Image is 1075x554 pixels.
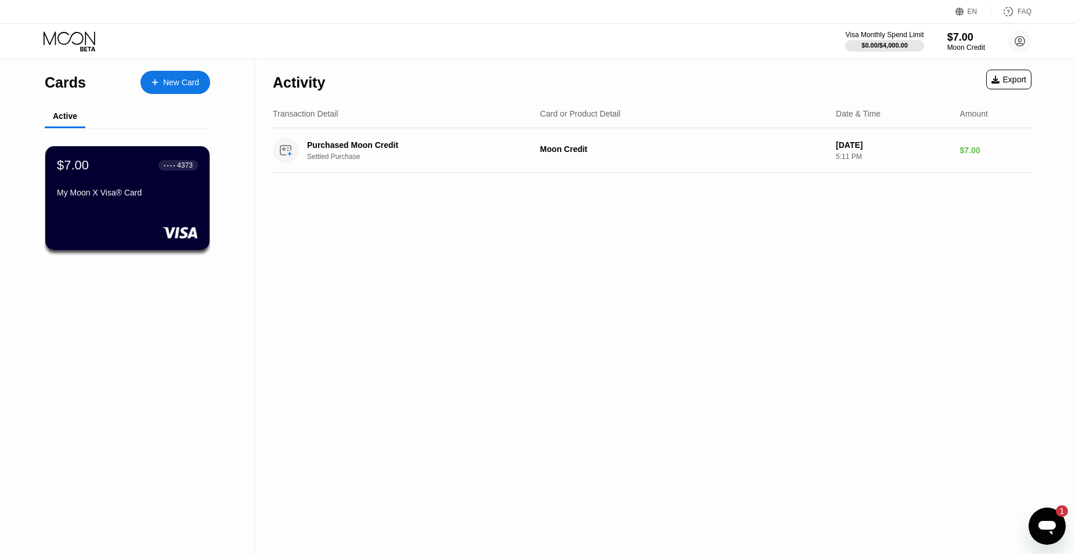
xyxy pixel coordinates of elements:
iframe: Number of unread messages [1045,505,1068,517]
div: Settled Purchase [307,153,539,161]
div: Visa Monthly Spend Limit$0.00/$4,000.00 [845,31,924,52]
div: Active [53,111,77,121]
div: Activity [273,74,325,91]
div: Export [991,75,1026,84]
div: EN [968,8,977,16]
div: 5:11 PM [836,153,950,161]
div: Transaction Detail [273,109,338,118]
div: 4373 [177,161,193,169]
div: New Card [140,71,210,94]
div: Moon Credit [947,44,985,52]
div: FAQ [1018,8,1031,16]
div: FAQ [991,6,1031,17]
div: Visa Monthly Spend Limit [845,31,924,39]
div: [DATE] [836,140,950,150]
div: Date & Time [836,109,881,118]
div: EN [955,6,991,17]
div: $0.00 / $4,000.00 [861,42,908,49]
div: Cards [45,74,86,91]
div: Moon Credit [540,144,827,154]
div: $7.00Moon Credit [947,31,985,52]
div: Purchased Moon Credit [307,140,523,150]
div: $7.00 [960,146,1031,155]
div: Purchased Moon CreditSettled PurchaseMoon Credit[DATE]5:11 PM$7.00 [273,128,1031,173]
div: ● ● ● ● [164,164,175,167]
div: Card or Product Detail [540,109,621,118]
div: Amount [960,109,988,118]
div: $7.00 [57,158,89,173]
div: New Card [163,78,199,88]
div: $7.00 [947,31,985,44]
div: Export [986,70,1031,89]
iframe: Button to launch messaging window [1029,508,1066,545]
div: $7.00● ● ● ●4373My Moon X Visa® Card [45,146,210,250]
div: My Moon X Visa® Card [57,188,198,197]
